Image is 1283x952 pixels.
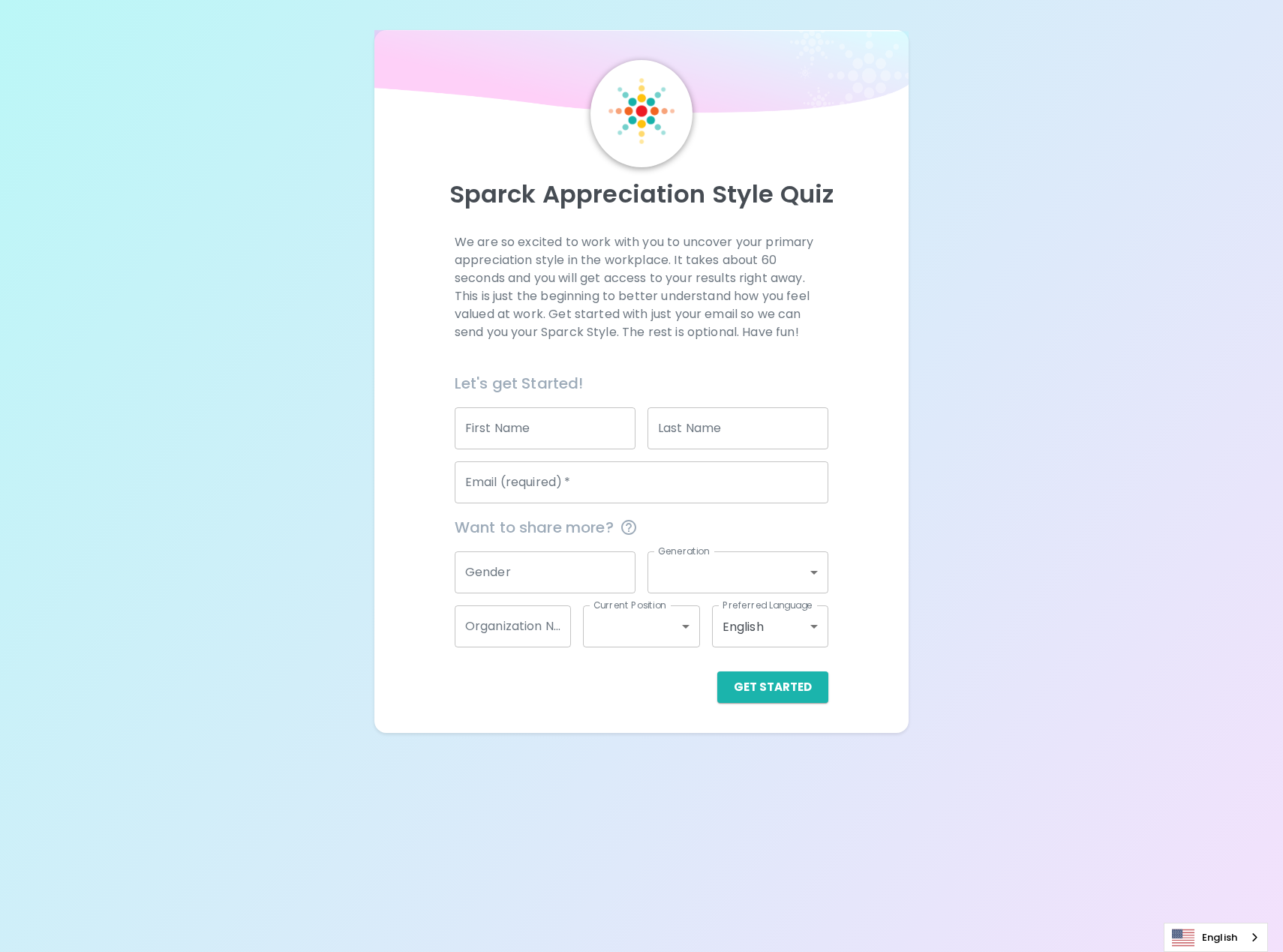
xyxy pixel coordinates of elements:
img: Sparck Logo [608,78,675,144]
label: Preferred Language [723,599,813,611]
span: Want to share more? [455,515,828,539]
div: English [712,605,828,647]
a: English [1164,923,1267,951]
h6: Let's get Started! [455,371,828,395]
aside: Language selected: English [1164,923,1268,952]
p: Sparck Appreciation Style Quiz [392,179,891,209]
div: Language [1164,923,1268,952]
img: wave [374,30,909,120]
label: Generation [658,545,710,557]
label: Current Position [593,599,666,611]
svg: This information is completely confidential and only used for aggregated appreciation studies at ... [620,518,638,536]
p: We are so excited to work with you to uncover your primary appreciation style in the workplace. I... [455,233,828,341]
button: Get Started [717,671,828,703]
